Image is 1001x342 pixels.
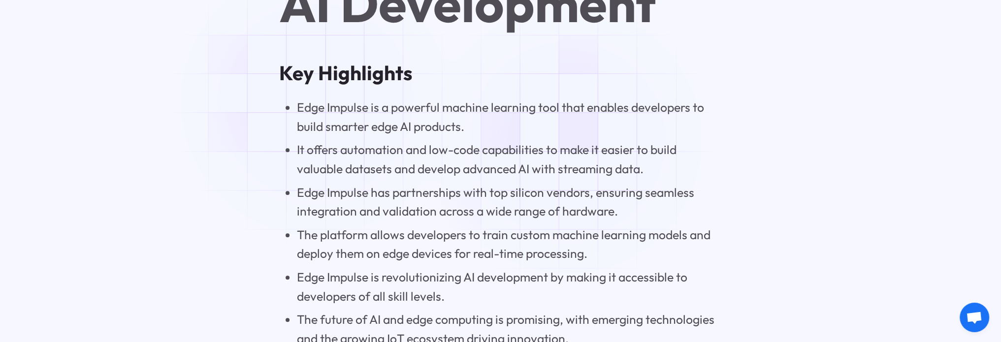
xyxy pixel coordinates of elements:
[297,268,722,306] li: Edge Impulse is revolutionizing AI development by making it accessible to developers of all skill...
[297,225,722,263] li: The platform allows developers to train custom machine learning models and deploy them on edge de...
[297,183,722,221] li: Edge Impulse has partnerships with top silicon vendors, ensuring seamless integration and validat...
[297,98,722,136] li: Edge Impulse is a powerful machine learning tool that enables developers to build smarter edge AI...
[279,61,722,85] h2: Key Highlights
[297,140,722,178] li: It offers automation and low-code capabilities to make it easier to build valuable datasets and d...
[960,303,989,332] div: Open chat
